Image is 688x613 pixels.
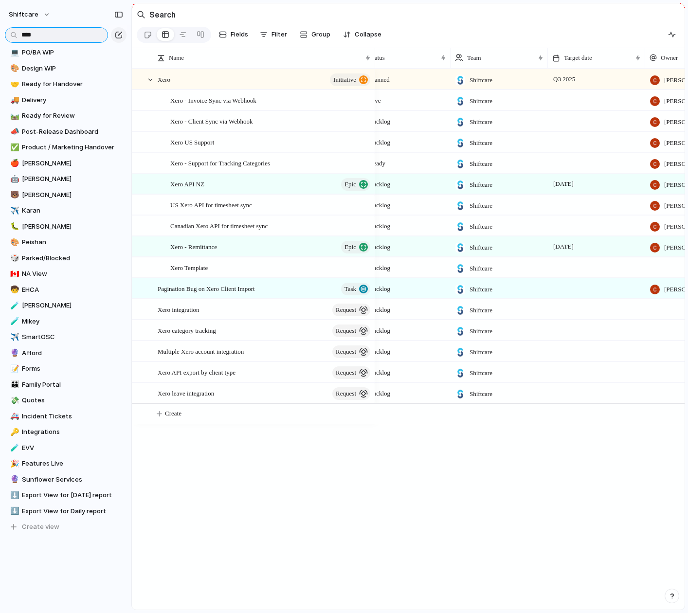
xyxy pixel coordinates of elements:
span: [DATE] [551,178,576,190]
span: Backlog [369,347,390,357]
span: Owner [661,53,678,63]
button: 💻 [9,48,18,57]
span: Shiftcare [470,285,492,294]
a: 📝Forms [5,361,127,376]
button: 👪 [9,380,18,390]
span: request [336,303,356,317]
button: 🧪 [9,443,18,453]
a: 🇨🇦NA View [5,267,127,281]
span: [PERSON_NAME] [22,301,123,310]
div: 🧒 [10,284,17,295]
span: Backlog [369,200,390,210]
span: Shiftcare [470,180,492,190]
button: 🛤️ [9,111,18,121]
span: request [336,387,356,400]
div: 🎨 [10,237,17,248]
div: 🧒EHCA [5,283,127,297]
a: ✈️SmartOSC [5,330,127,344]
div: 🔮 [10,347,17,359]
a: 🎨Design WIP [5,61,127,76]
span: EVV [22,443,123,453]
div: 🔑Integrations [5,425,127,439]
div: 🧪[PERSON_NAME] [5,298,127,313]
span: PO/BA WIP [22,48,123,57]
button: 🎨 [9,237,18,247]
span: Shiftcare [470,96,492,106]
span: Group [311,30,330,39]
span: Backlog [369,117,390,126]
button: request [332,304,370,316]
button: 🧒 [9,285,18,295]
span: Target date [564,53,592,63]
button: 🧪 [9,301,18,310]
span: Epic [344,178,356,191]
span: Xero integration [158,304,199,315]
div: ✈️ [10,205,17,216]
a: 💸Quotes [5,393,127,408]
div: 🔮Afford [5,346,127,361]
span: Shiftcare [470,306,492,315]
span: Backlog [369,138,390,147]
div: 🍎[PERSON_NAME] [5,156,127,171]
span: Shiftcare [470,243,492,252]
span: shiftcare [9,10,38,19]
div: 🛤️ [10,110,17,122]
span: Shiftcare [470,326,492,336]
button: request [332,366,370,379]
button: request [332,387,370,400]
a: ✅Product / Marketing Handover [5,140,127,155]
span: Shiftcare [470,201,492,211]
div: 🚑Incident Tickets [5,409,127,424]
div: 🎉Features Live [5,456,127,471]
span: Xero - Client Sync via Webhook [170,115,253,126]
div: 🧪EVV [5,441,127,455]
div: 💻 [10,47,17,58]
button: 🐻 [9,190,18,200]
button: Epic [341,241,370,253]
div: 🤖 [10,174,17,185]
a: 🎨Peishan [5,235,127,250]
span: NA View [22,269,123,279]
a: ⬇️Export View for [DATE] report [5,488,127,503]
button: 🤝 [9,79,18,89]
span: Pagination Bug on Xero Client Import [158,283,255,294]
span: Backlog [369,221,390,231]
a: 🛤️Ready for Review [5,108,127,123]
div: 💸 [10,395,17,406]
span: Shiftcare [470,264,492,273]
div: ⬇️ [10,490,17,501]
span: Shiftcare [470,389,492,399]
button: ✈️ [9,332,18,342]
span: [PERSON_NAME] [22,174,123,184]
span: Integrations [22,427,123,437]
div: 🐻 [10,189,17,200]
a: 🧪Mikey [5,314,127,329]
span: Backlog [369,263,390,273]
span: Xero - Invoice Sync via Webhook [170,94,256,106]
span: Task [344,282,356,296]
div: 🧪 [10,442,17,453]
button: 🇨🇦 [9,269,18,279]
span: Post-Release Dashboard [22,127,123,137]
span: Family Portal [22,380,123,390]
button: Fields [215,27,252,42]
a: 🔮Sunflower Services [5,472,127,487]
a: 📣Post-Release Dashboard [5,125,127,139]
span: Xero [158,73,170,85]
span: Status [369,53,385,63]
button: 🤖 [9,174,18,184]
button: 📝 [9,364,18,374]
span: Name [169,53,184,63]
span: [PERSON_NAME] [22,190,123,200]
button: 🔮 [9,348,18,358]
span: Ready for Handover [22,79,123,89]
div: 🔑 [10,427,17,438]
div: 🎨 [10,63,17,74]
span: Create [165,409,181,418]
